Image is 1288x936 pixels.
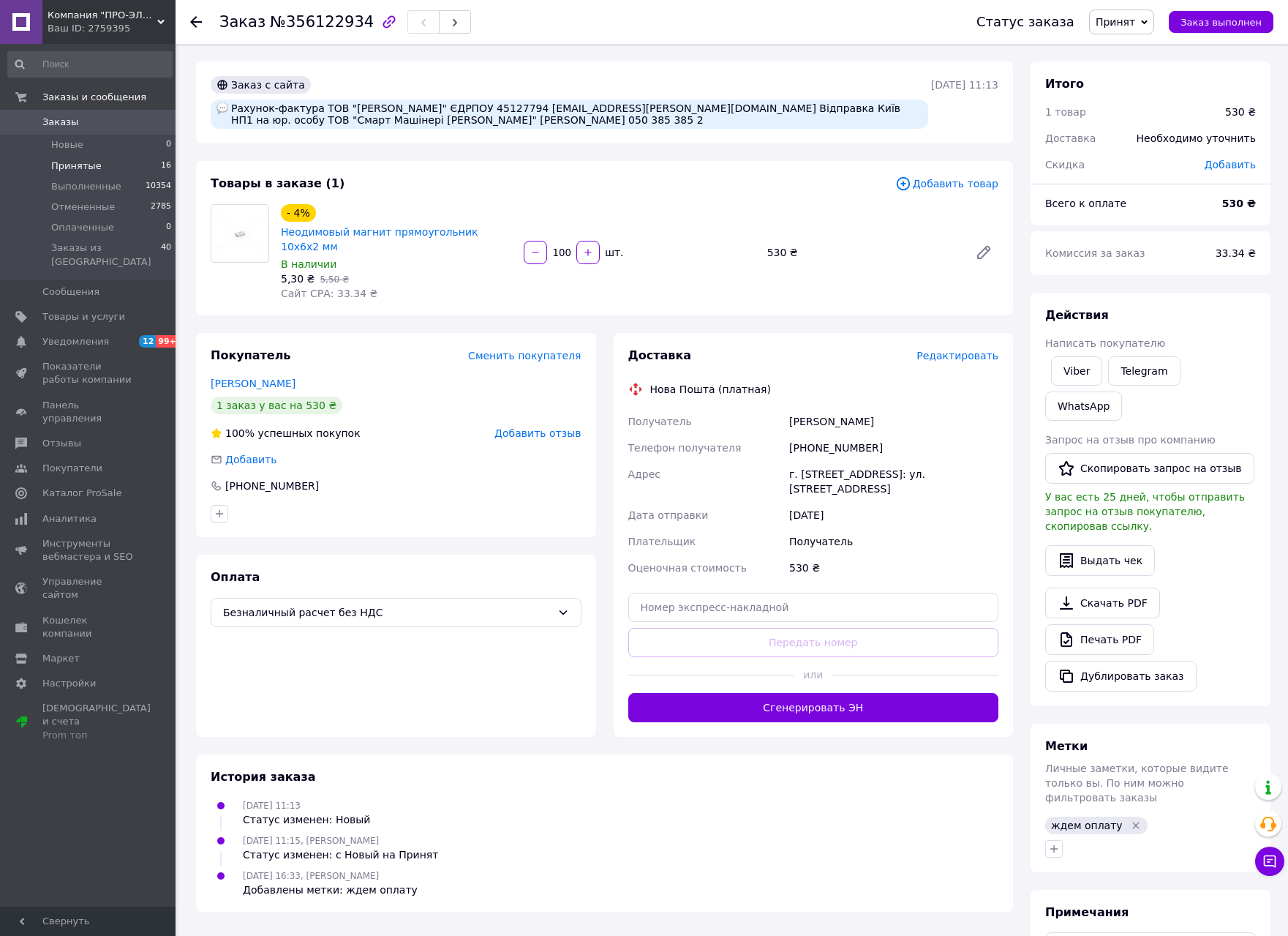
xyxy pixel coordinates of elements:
span: Товары в заказе (1) [211,176,344,190]
span: Отмененные [51,201,115,214]
span: 2785 [151,201,171,214]
span: Кошелек компании [42,614,135,640]
button: Чат с покупателем [1255,847,1284,876]
span: Заказ [219,13,265,31]
span: Получатель [628,416,692,427]
span: 99+ [156,335,180,348]
span: Плательщик [628,536,696,547]
span: Заказ выполнен [1180,17,1262,28]
span: Доставка [628,348,692,362]
span: Комиссия за заказ [1045,247,1145,259]
span: Товары и услуги [42,310,125,323]
div: Рахунок-фактура ТОВ "[PERSON_NAME]" ЄДРПОУ 45127794 [EMAIL_ADDRESS][PERSON_NAME][DOMAIN_NAME] Від... [211,100,928,129]
span: Панель управления [42,399,135,425]
span: Аналитика [42,512,97,525]
span: Покупатели [42,462,102,475]
span: Отзывы [42,437,81,450]
span: У вас есть 25 дней, чтобы отправить запрос на отзыв покупателю, скопировав ссылку. [1045,491,1245,532]
span: Инструменты вебмастера и SEO [42,537,135,564]
button: Выдать чек [1045,545,1155,576]
div: - 4% [281,204,316,222]
img: Неодимовый магнит прямоугольник 10х6х2 мм [211,212,268,255]
time: [DATE] 11:13 [931,79,998,91]
div: г. [STREET_ADDRESS]: ул. [STREET_ADDRESS] [786,461,1001,502]
span: Всего к оплате [1045,198,1126,209]
span: 33.34 ₴ [1216,247,1256,259]
span: Управление сайтом [42,575,135,602]
span: Заказы [42,116,78,129]
span: Новые [51,138,83,151]
div: 1 заказ у вас на 530 ₴ [211,397,342,414]
span: 40 [161,242,171,268]
span: Оценочная стоимость [628,562,747,574]
span: Заказы и сообщения [42,91,146,104]
span: Запрос на отзыв про компанию [1045,434,1216,446]
span: [DATE] 16:33, [PERSON_NAME] [243,871,379,881]
span: В наличии [281,258,336,270]
a: [PERSON_NAME] [211,378,295,389]
span: Доставка [1045,132,1096,144]
button: Скопировать запрос на отзыв [1045,453,1254,484]
span: Безналичный расчет без НДС [223,604,551,621]
span: Личные заметки, которые видите только вы. По ним можно фильтровать заказы [1045,763,1229,804]
span: №356122934 [270,13,374,31]
span: Показатели работы компании [42,360,135,386]
span: Примечания [1045,905,1129,919]
div: Нова Пошта (платная) [647,382,775,397]
span: Компания "ПРО-ЭЛЕКТРО" Интернет-магазин pro-elektro.com.ua [48,9,157,22]
a: Скачать PDF [1045,588,1160,618]
span: ждем оплату [1051,820,1123,831]
span: 10354 [146,180,171,193]
div: Вернуться назад [190,15,202,29]
span: Маркет [42,652,80,665]
div: 530 ₴ [786,555,1001,581]
a: Viber [1051,356,1102,386]
input: Номер экспресс-накладной [628,593,999,622]
button: Сгенерировать ЭН [628,693,999,722]
span: Выполненные [51,180,121,193]
span: Добавить [1205,159,1256,171]
div: Получатель [786,528,1001,555]
img: :speech_balloon: [216,102,228,114]
svg: Удалить метку [1130,820,1142,831]
div: [PERSON_NAME] [786,408,1001,435]
div: [DATE] [786,502,1001,528]
span: Сообщения [42,285,99,299]
div: [PHONE_NUMBER] [786,435,1001,461]
div: Заказ с сайта [211,76,311,94]
div: Статус изменен: с Новый на Принят [243,847,438,862]
span: История заказа [211,770,316,784]
span: Добавить отзыв [494,427,581,439]
div: Необходимо уточнить [1128,122,1265,154]
span: [DATE] 11:15, [PERSON_NAME] [243,836,379,846]
a: WhatsApp [1045,392,1122,421]
span: 0 [166,138,171,151]
span: Принят [1096,16,1135,28]
span: Настройки [42,677,96,690]
div: Ваш ID: 2759395 [48,22,176,35]
div: 530 ₴ [761,242,963,263]
span: Дата отправки [628,509,709,521]
div: Prom топ [42,729,151,742]
button: Заказ выполнен [1169,11,1273,33]
span: Адрес [628,468,660,480]
span: Оплата [211,570,260,584]
span: или [794,667,832,682]
span: [DEMOGRAPHIC_DATA] и счета [42,702,151,742]
span: 100% [225,427,255,439]
span: Покупатель [211,348,290,362]
span: Написать покупателю [1045,337,1165,349]
span: 1 товар [1045,106,1086,118]
div: успешных покупок [211,426,361,441]
span: Сайт СРА: 33.34 ₴ [281,288,377,299]
div: Статус изменен: Новый [243,812,370,827]
span: Телефон получателя [628,442,742,454]
span: 5,50 ₴ [320,274,349,285]
input: Поиск [7,51,173,78]
span: Добавить товар [895,176,998,192]
span: 12 [139,335,156,348]
span: Принятые [51,160,102,173]
span: 16 [161,160,171,173]
a: Telegram [1108,356,1180,386]
div: шт. [601,245,625,260]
